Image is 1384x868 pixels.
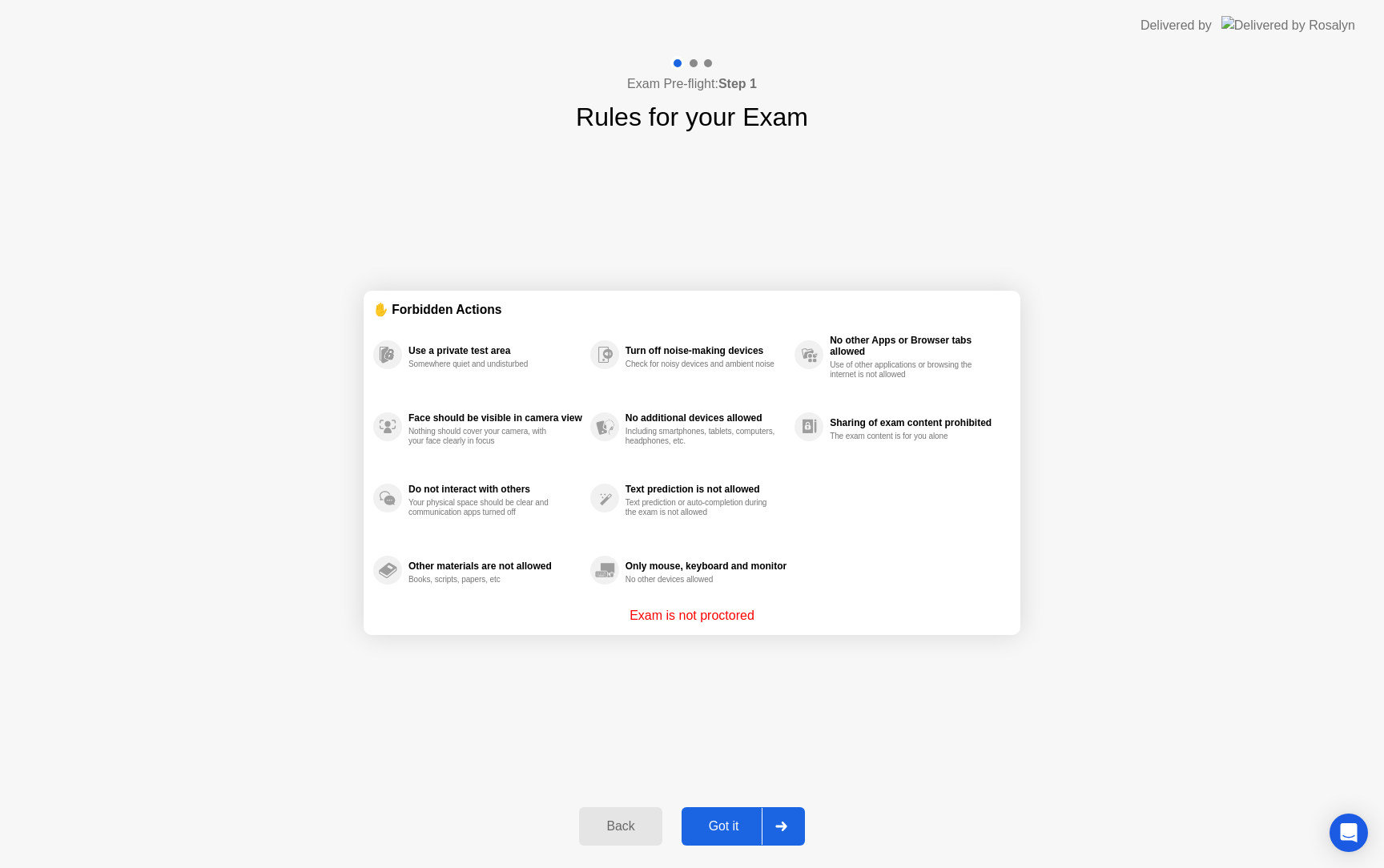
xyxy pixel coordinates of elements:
[630,606,754,625] p: Exam is not proctored
[579,807,662,846] button: Back
[626,561,787,572] div: Only mouse, keyboard and monitor
[830,432,981,441] div: The exam content is for you alone
[408,427,560,446] div: Nothing should cover your camera, with your face clearly in focus
[626,498,777,517] div: Text prediction or auto-completion during the exam is not allowed
[1330,814,1368,852] div: Open Intercom Messenger
[830,335,1003,357] div: No other Apps or Browser tabs allowed
[1221,16,1355,34] img: Delivered by Rosalyn
[718,77,757,90] b: Step 1
[373,300,1011,319] div: ✋ Forbidden Actions
[626,575,777,585] div: No other devices allowed
[686,819,762,834] div: Got it
[626,360,777,369] div: Check for noisy devices and ambient noise
[408,345,582,356] div: Use a private test area
[408,360,560,369] div: Somewhere quiet and undisturbed
[1141,16,1212,35] div: Delivered by
[830,417,1003,428] div: Sharing of exam content prohibited
[408,498,560,517] div: Your physical space should be clear and communication apps turned off
[408,575,560,585] div: Books, scripts, papers, etc
[830,360,981,380] div: Use of other applications or browsing the internet is not allowed
[576,98,808,136] h1: Rules for your Exam
[682,807,805,846] button: Got it
[626,484,787,495] div: Text prediction is not allowed
[626,412,787,424] div: No additional devices allowed
[408,561,582,572] div: Other materials are not allowed
[408,484,582,495] div: Do not interact with others
[626,427,777,446] div: Including smartphones, tablets, computers, headphones, etc.
[584,819,657,834] div: Back
[627,74,757,94] h4: Exam Pre-flight:
[626,345,787,356] div: Turn off noise-making devices
[408,412,582,424] div: Face should be visible in camera view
